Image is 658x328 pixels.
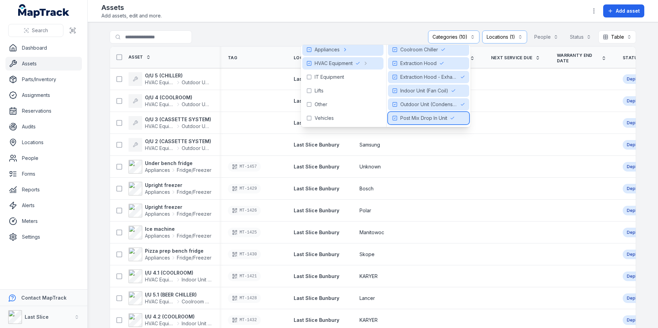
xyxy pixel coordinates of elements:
[294,251,339,258] a: Last Slice Bunbury
[530,30,563,43] button: People
[228,228,261,237] div: MT-1425
[5,199,82,212] a: Alerts
[182,101,211,108] span: Outdoor Unit (Condenser)
[228,293,261,303] div: MT-1428
[129,54,151,60] a: Asset
[32,27,48,34] span: Search
[145,189,170,195] span: Appliances
[129,291,211,305] a: I/U 5.1 (BEER CHILLER)HVAC EquipmentCoolroom Chiller
[623,184,651,193] div: Deployed
[294,76,339,82] span: Last Slice Bunbury
[294,295,339,302] a: Last Slice Bunbury
[228,55,237,61] span: Tag
[182,276,211,283] span: Indoor Unit (Fan Coil)
[145,269,211,276] strong: I/U 4.1 (COOLROOM)
[101,12,162,19] span: Add assets, edit and more.
[177,232,211,239] span: Fridge/Freezer
[294,317,339,323] span: Last Slice Bunbury
[623,293,651,303] div: Deployed
[145,145,175,152] span: HVAC Equipment
[129,138,211,152] a: O/U 2 (CASSETTE SYSTEM)HVAC EquipmentOutdoor Unit (Condenser)
[623,74,651,84] div: Deployed
[623,250,651,259] div: Deployed
[5,41,82,55] a: Dashboard
[145,313,211,320] strong: I/U 4.2 (COOLROOM)
[294,76,339,83] a: Last Slice Bunbury
[21,295,66,301] strong: Contact MapTrack
[5,214,82,228] a: Meters
[5,73,82,86] a: Parts/Inventory
[294,317,339,324] a: Last Slice Bunbury
[400,115,447,122] span: Post Mix Drop In Unit
[145,226,211,232] strong: Ice machine
[557,53,606,64] a: Warranty End Date
[315,115,334,122] span: Vehicles
[315,74,344,80] span: IT Equipment
[623,118,651,128] div: Deployed
[5,57,82,71] a: Assets
[294,185,339,192] a: Last Slice Bunbury
[145,167,170,174] span: Appliances
[294,251,339,257] span: Last Slice Bunbury
[5,104,82,118] a: Reservations
[294,98,339,104] span: Last Slice Bunbury
[145,211,170,217] span: Appliances
[5,88,82,102] a: Assignments
[294,98,339,104] a: Last Slice Bunbury
[145,116,211,123] strong: O/U 3 (CASSETTE SYSTEM)
[565,30,596,43] button: Status
[129,313,211,327] a: I/U 4.2 (COOLROOM)HVAC EquipmentIndoor Unit (Fan Coil)
[228,315,261,325] div: MT-1432
[145,298,175,305] span: HVAC Equipment
[294,295,339,301] span: Last Slice Bunbury
[182,123,211,130] span: Outdoor Unit (Condenser)
[5,230,82,244] a: Settings
[182,145,211,152] span: Outdoor Unit (Condenser)
[400,101,458,108] span: Outdoor Unit (Condenser)
[491,55,540,61] a: Next Service Due
[145,79,175,86] span: HVAC Equipment
[129,182,211,195] a: Upright freezerAppliancesFridge/Freezer
[129,94,211,108] a: O/U 4 (COOLROOM)HVAC EquipmentOutdoor Unit (Condenser)
[145,320,175,327] span: HVAC Equipment
[315,87,324,94] span: Lifts
[182,320,211,327] span: Indoor Unit (Fan Coil)
[177,189,211,195] span: Fridge/Freezer
[294,164,339,169] span: Last Slice Bunbury
[491,55,533,61] span: Next Service Due
[25,314,49,320] strong: Last Slice
[145,138,211,145] strong: O/U 2 (CASSETTE SYSTEM)
[5,167,82,181] a: Forms
[294,141,339,148] a: Last Slice Bunbury
[360,141,380,148] span: Samsung
[623,315,651,325] div: Deployed
[623,55,641,61] span: Status
[145,94,211,101] strong: O/U 4 (COOLROOM)
[400,46,438,53] span: Coolroom Chiller
[360,207,371,214] span: Polar
[228,272,261,281] div: MT-1421
[623,228,651,237] div: Deployed
[400,87,448,94] span: Indoor Unit (Fan Coil)
[360,273,378,280] span: KARYER
[145,254,170,261] span: Appliances
[623,140,651,150] div: Deployed
[315,46,340,53] span: Appliances
[623,206,651,215] div: Deployed
[623,162,651,172] div: Deployed
[182,79,211,86] span: Outdoor Unit (Condenser)
[177,167,211,174] span: Fridge/Freezer
[145,101,175,108] span: HVAC Equipment
[400,60,437,67] span: Extraction Hood
[616,8,640,14] span: Add asset
[360,185,374,192] span: Bosch
[360,163,381,170] span: Unknown
[5,120,82,134] a: Audits
[294,229,339,235] span: Last Slice Bunbury
[294,273,339,279] span: Last Slice Bunbury
[145,123,175,130] span: HVAC Equipment
[315,60,353,67] span: HVAC Equipment
[294,207,339,214] a: Last Slice Bunbury
[360,295,375,302] span: Lancer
